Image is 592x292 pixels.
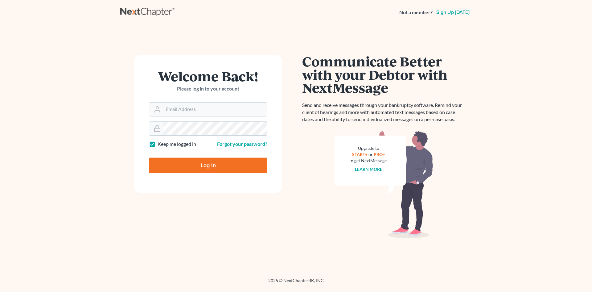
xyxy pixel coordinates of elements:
span: or [368,152,373,157]
p: Please log in to your account [149,85,267,92]
a: Forgot your password? [217,141,267,147]
a: PRO+ [374,152,385,157]
input: Log In [149,158,267,173]
img: nextmessage_bg-59042aed3d76b12b5cd301f8e5b87938c9018125f34e5fa2b7a6b67550977c72.svg [335,130,433,239]
h1: Welcome Back! [149,70,267,83]
div: to get NextMessage. [349,158,388,164]
a: Sign up [DATE]! [435,10,472,15]
a: START+ [352,152,368,157]
div: Upgrade to [349,145,388,151]
a: Learn more [355,167,382,172]
h1: Communicate Better with your Debtor with NextMessage [302,55,466,94]
label: Keep me logged in [158,141,196,148]
strong: Not a member? [399,9,433,16]
input: Email Address [163,103,267,116]
p: Send and receive messages through your bankruptcy software. Remind your client of hearings and mo... [302,102,466,123]
div: 2025 © NextChapterBK, INC [120,277,472,289]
